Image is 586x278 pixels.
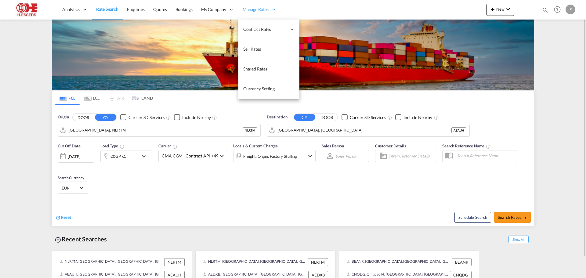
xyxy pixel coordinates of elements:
md-icon: Unchecked: Ignores neighbouring ports when fetching rates.Checked : Includes neighbouring ports w... [434,115,439,120]
md-tab-item: LAND [128,91,153,105]
div: Contract Rates [238,20,299,39]
md-input-container: Rotterdam, NLRTM [58,124,260,136]
md-icon: icon-chevron-down [306,152,314,160]
md-datepicker: Select [58,162,62,170]
button: CY [294,114,315,121]
span: Sales Person [322,143,344,148]
span: Quotes [153,7,167,12]
img: 690005f0ba9d11ee90968bb23dcea500.JPG [9,3,50,16]
a: Currency Setting [238,79,299,99]
md-icon: Unchecked: Search for CY (Container Yard) services for all selected carriers.Checked : Search for... [387,115,392,120]
span: Enquiries [127,7,145,12]
div: NLRTM [243,127,257,133]
md-icon: icon-refresh [55,215,61,220]
md-icon: icon-chevron-down [140,153,150,160]
span: Rate Search [96,6,118,12]
div: F [566,5,575,14]
span: Search Currency [58,175,84,180]
div: icon-magnify [542,7,548,16]
div: [DATE] [68,154,80,159]
a: Sell Rates [238,39,299,59]
span: Origin [58,114,69,120]
md-icon: Unchecked: Ignores neighbouring ports when fetching rates.Checked : Includes neighbouring ports w... [212,115,217,120]
div: Include Nearby [182,114,211,121]
div: [DATE] [58,150,94,163]
a: Shared Rates [238,59,299,79]
md-checkbox: Checkbox No Ink [120,114,165,121]
input: Enter Customer Details [388,151,434,161]
input: Search Reference Name [454,151,517,160]
md-icon: icon-backup-restore [54,236,62,244]
span: CMA CGM | Contract API +49 [162,153,218,159]
md-icon: Unchecked: Search for CY (Container Yard) services for all selected carriers.Checked : Search for... [166,115,171,120]
span: Manage Rates [243,6,269,13]
span: Carrier [158,143,177,148]
div: Carrier SD Services [350,114,386,121]
button: Note: By default Schedule search will only considerorigin ports, destination ports and cut off da... [454,212,491,223]
md-tab-item: LCL [80,91,104,105]
md-input-container: Abu Dhabi, AEAUH [267,124,469,136]
div: 20GP x1icon-chevron-down [100,150,152,162]
span: Help [552,4,562,15]
input: Search by Port [69,126,243,135]
span: Sell Rates [243,46,261,52]
div: Include Nearby [403,114,432,121]
span: EUR [62,185,79,191]
md-tab-item: FCL [55,91,80,105]
span: Customer Details [375,143,406,148]
div: Recent Searches [52,232,109,246]
img: LCL+%26+FCL+BACKGROUND.png [52,20,534,90]
md-select: Select Currency: € EUREuro [61,183,85,192]
span: Contract Rates [243,26,287,32]
div: Origin DOOR CY Checkbox No InkUnchecked: Search for CY (Container Yard) services for all selected... [52,105,534,226]
md-select: Sales Person [335,152,358,161]
span: My Company [201,6,226,13]
md-icon: icon-magnify [542,7,548,13]
div: AEAUH [451,127,466,133]
div: NLRTM, Rotterdam, Netherlands, Western Europe, Europe [60,258,163,266]
md-icon: icon-arrow-right [523,216,527,220]
span: Search Rates [498,215,527,220]
span: Show All [508,236,529,243]
div: 20GP x1 [110,152,126,161]
span: Shared Rates [243,66,267,71]
span: Reset [61,215,71,220]
md-checkbox: Checkbox No Ink [395,114,432,121]
span: Bookings [175,7,193,12]
md-icon: icon-chevron-down [505,5,512,13]
button: Search Ratesicon-arrow-right [494,212,531,223]
span: Cut Off Date [58,143,81,148]
md-icon: icon-plus 400-fg [489,5,496,13]
md-icon: Your search will be saved by the below given name [486,144,491,149]
md-pagination-wrapper: Use the left and right arrow keys to navigate between tabs [55,91,153,105]
span: Search Reference Name [442,143,491,148]
div: NLRTM, Rotterdam, Netherlands, Western Europe, Europe [203,258,306,266]
div: NLRTM [164,258,185,266]
span: New [489,7,512,12]
md-icon: icon-information-outline [120,144,125,149]
div: Freight Origin Factory Stuffingicon-chevron-down [233,150,316,162]
div: BEANR, Antwerp, Belgium, Western Europe, Europe [346,258,450,266]
div: icon-refreshReset [55,214,71,221]
button: icon-plus 400-fgNewicon-chevron-down [487,4,514,16]
div: Carrier SD Services [128,114,165,121]
button: CY [95,114,116,121]
span: Analytics [62,6,80,13]
button: DOOR [316,114,338,121]
md-checkbox: Checkbox No Ink [174,114,211,121]
span: Destination [267,114,288,120]
div: Freight Origin Factory Stuffing [243,152,297,161]
div: Help [552,4,566,15]
div: BEANR [452,258,472,266]
md-icon: The selected Trucker/Carrierwill be displayed in the rate results If the rates are from another f... [172,144,177,149]
span: Load Type [100,143,125,148]
input: Search by Port [278,126,451,135]
div: NLRTM [308,258,328,266]
span: Locals & Custom Charges [233,143,278,148]
span: Currency Setting [243,86,275,91]
button: DOOR [73,114,94,121]
md-checkbox: Checkbox No Ink [342,114,386,121]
